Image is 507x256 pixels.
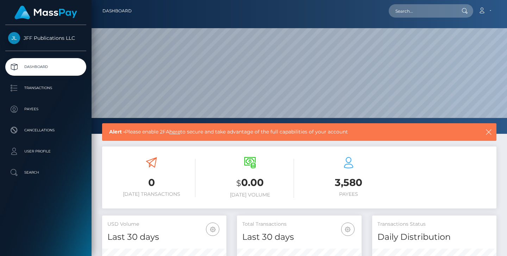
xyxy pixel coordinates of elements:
input: Search... [389,4,455,18]
a: Dashboard [5,58,86,76]
h3: 0 [107,176,195,189]
img: JFF Publications LLC [8,32,20,44]
span: JFF Publications LLC [5,35,86,41]
small: $ [236,178,241,188]
a: User Profile [5,143,86,160]
p: User Profile [8,146,83,157]
h4: Last 30 days [107,231,221,243]
h4: Last 30 days [242,231,356,243]
h5: USD Volume [107,221,221,228]
h6: Payees [305,191,393,197]
p: Dashboard [8,62,83,72]
b: Alert - [109,129,125,135]
a: Transactions [5,79,86,97]
a: here [169,129,180,135]
h3: 3,580 [305,176,393,189]
img: MassPay Logo [14,6,77,19]
p: Transactions [8,83,83,93]
p: Payees [8,104,83,114]
h6: [DATE] Transactions [107,191,195,197]
span: Please enable 2FA to secure and take advantage of the full capabilities of your account [109,128,447,136]
a: Cancellations [5,121,86,139]
h6: [DATE] Volume [206,192,294,198]
h4: Daily Distribution [377,231,491,243]
a: Dashboard [102,4,132,18]
a: Payees [5,100,86,118]
p: Cancellations [8,125,83,136]
h5: Total Transactions [242,221,356,228]
h3: 0.00 [206,176,294,190]
h5: Transactions Status [377,221,491,228]
a: Search [5,164,86,181]
p: Search [8,167,83,178]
